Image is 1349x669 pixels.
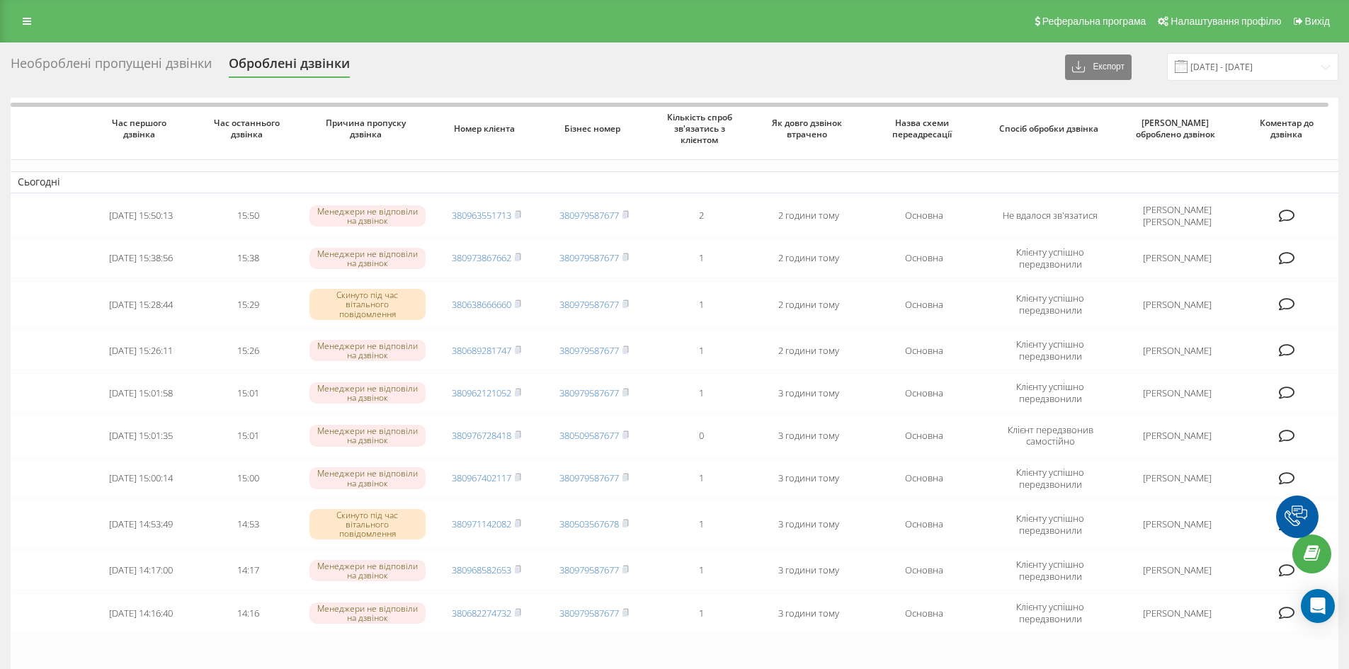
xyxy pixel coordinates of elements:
[229,56,350,78] div: Оброблені дзвінки
[985,239,1115,278] td: Клієнту успішно передзвонили
[87,416,195,455] td: [DATE] 15:01:35
[863,551,985,590] td: Основна
[452,344,511,357] a: 380689281747
[1042,16,1146,27] span: Реферальна програма
[985,281,1115,328] td: Клієнту успішно передзвонили
[1250,118,1327,139] span: Коментар до дзвінка
[195,281,302,328] td: 15:29
[559,209,619,222] a: 380979587677
[755,551,863,590] td: 3 години тому
[1116,551,1239,590] td: [PERSON_NAME]
[559,471,619,484] a: 380979587677
[1065,55,1132,80] button: Експорт
[755,373,863,413] td: 3 години тому
[985,331,1115,370] td: Клієнту успішно передзвонили
[985,593,1115,633] td: Клієнту успішно передзвонили
[647,459,755,498] td: 1
[87,373,195,413] td: [DATE] 15:01:58
[87,501,195,548] td: [DATE] 14:53:49
[309,509,426,540] div: Скинуто під час вітального повідомлення
[552,123,636,135] span: Бізнес номер
[863,331,985,370] td: Основна
[559,607,619,619] a: 380979587677
[863,281,985,328] td: Основна
[863,593,985,633] td: Основна
[559,564,619,576] a: 380979587677
[1171,16,1281,27] span: Налаштування профілю
[647,239,755,278] td: 1
[195,196,302,236] td: 15:50
[985,373,1115,413] td: Клієнту успішно передзвонили
[309,560,426,581] div: Менеджери не відповіли на дзвінок
[755,239,863,278] td: 2 години тому
[452,564,511,576] a: 380968582653
[11,56,212,78] div: Необроблені пропущені дзвінки
[87,593,195,633] td: [DATE] 14:16:40
[755,196,863,236] td: 2 години тому
[647,593,755,633] td: 1
[11,171,1338,193] td: Сьогодні
[87,239,195,278] td: [DATE] 15:38:56
[1116,196,1239,236] td: [PERSON_NAME] [PERSON_NAME]
[985,459,1115,498] td: Клієнту успішно передзвонили
[985,501,1115,548] td: Клієнту успішно передзвонили
[755,459,863,498] td: 3 години тому
[452,607,511,619] a: 380682274732
[1116,459,1239,498] td: [PERSON_NAME]
[309,382,426,404] div: Менеджери не відповіли на дзвінок
[647,373,755,413] td: 1
[452,471,511,484] a: 380967402117
[1305,16,1330,27] span: Вихід
[99,118,183,139] span: Час першого дзвінка
[207,118,291,139] span: Час останнього дзвінка
[309,340,426,361] div: Менеджери не відповіли на дзвінок
[863,459,985,498] td: Основна
[559,344,619,357] a: 380979587677
[755,416,863,455] td: 3 години тому
[755,501,863,548] td: 3 години тому
[87,331,195,370] td: [DATE] 15:26:11
[195,373,302,413] td: 15:01
[195,593,302,633] td: 14:16
[1116,373,1239,413] td: [PERSON_NAME]
[309,425,426,446] div: Менеджери не відповіли на дзвінок
[452,209,511,222] a: 380963551713
[985,416,1115,455] td: Клієнт передзвонив самостійно
[195,239,302,278] td: 15:38
[315,118,420,139] span: Причина пропуску дзвінка
[559,518,619,530] a: 380503567678
[195,551,302,590] td: 14:17
[195,459,302,498] td: 15:00
[863,373,985,413] td: Основна
[875,118,973,139] span: Назва схеми переадресації
[1128,118,1226,139] span: [PERSON_NAME] оброблено дзвінок
[309,248,426,269] div: Менеджери не відповіли на дзвінок
[87,196,195,236] td: [DATE] 15:50:13
[559,251,619,264] a: 380979587677
[1116,239,1239,278] td: [PERSON_NAME]
[647,196,755,236] td: 2
[195,331,302,370] td: 15:26
[863,239,985,278] td: Основна
[647,551,755,590] td: 1
[452,251,511,264] a: 380973867662
[985,551,1115,590] td: Клієнту успішно передзвонили
[309,467,426,488] div: Менеджери не відповіли на дзвінок
[445,123,529,135] span: Номер клієнта
[195,501,302,548] td: 14:53
[559,387,619,399] a: 380979587677
[309,205,426,227] div: Менеджери не відповіли на дзвінок
[767,118,851,139] span: Як довго дзвінок втрачено
[452,298,511,311] a: 380638666660
[863,501,985,548] td: Основна
[863,416,985,455] td: Основна
[559,429,619,442] a: 380509587677
[659,112,744,145] span: Кількість спроб зв'язатись з клієнтом
[863,196,985,236] td: Основна
[647,416,755,455] td: 0
[309,602,426,624] div: Менеджери не відповіли на дзвінок
[87,459,195,498] td: [DATE] 15:00:14
[559,298,619,311] a: 380979587677
[452,429,511,442] a: 380976728418
[195,416,302,455] td: 15:01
